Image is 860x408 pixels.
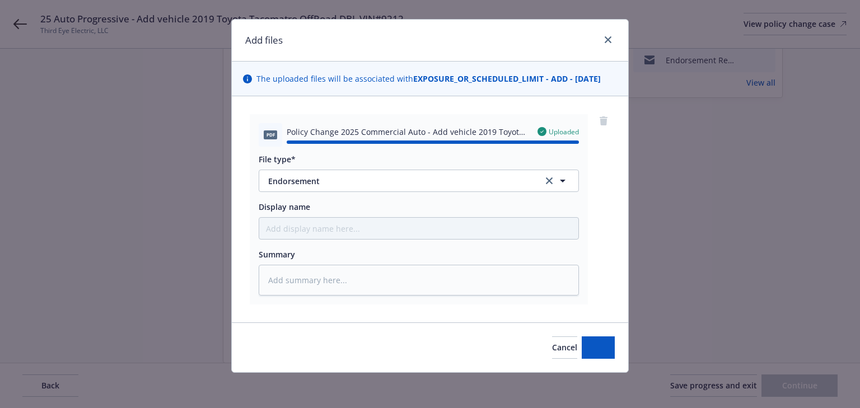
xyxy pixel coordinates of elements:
button: Cancel [552,336,577,359]
span: File type* [259,154,296,165]
span: Summary [259,249,295,260]
strong: EXPOSURE_OR_SCHEDULED_LIMIT - ADD - [DATE] [413,73,601,84]
button: Endorsementclear selection [259,170,579,192]
span: Display name [259,201,310,212]
a: clear selection [543,174,556,187]
a: close [601,33,615,46]
span: Uploaded [549,127,579,137]
span: Add files [582,342,615,353]
h1: Add files [245,33,283,48]
input: Add display name here... [259,218,578,239]
a: remove [597,114,610,128]
span: pdf [264,130,277,139]
span: The uploaded files will be associated with [256,73,601,85]
button: Add files [582,336,615,359]
span: Policy Change 2025 Commercial Auto - Add vehicle 2019 Toyota Tacomatro OffRoad DBL VIN#9212 & add... [287,126,529,138]
span: Endorsement [268,175,527,187]
span: Cancel [552,342,577,353]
